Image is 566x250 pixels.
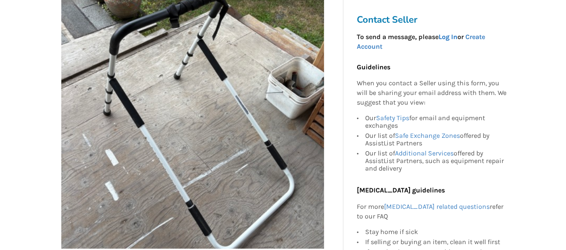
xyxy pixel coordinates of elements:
[365,148,507,172] div: Our list of offered by AssistList Partners, such as equipment repair and delivery
[376,114,409,122] a: Safety Tips
[395,132,460,139] a: Safe Exchange Zones
[395,149,454,157] a: Additional Services
[365,114,507,131] div: Our for email and equipment exchanges
[357,33,485,50] strong: To send a message, please or
[384,203,490,211] a: [MEDICAL_DATA] related questions
[357,14,511,26] h3: Contact Seller
[365,237,507,247] div: If selling or buying an item, clean it well first
[357,63,390,71] b: Guidelines
[365,131,507,148] div: Our list of offered by AssistList Partners
[365,228,507,237] div: Stay home if sick
[439,33,457,41] a: Log In
[357,186,445,194] b: [MEDICAL_DATA] guidelines
[357,79,507,108] p: When you contact a Seller using this form, you will be sharing your email address with them. We s...
[357,202,507,221] p: For more refer to our FAQ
